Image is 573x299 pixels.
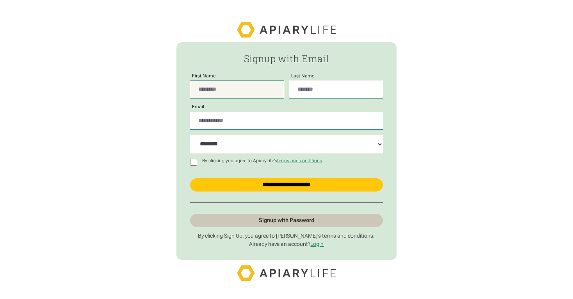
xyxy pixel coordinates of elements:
[190,53,383,64] h2: Signup with Email
[310,241,324,247] a: Login
[176,42,397,260] form: Passwordless Signup
[190,73,218,79] label: First Name
[190,233,383,240] p: By clicking Sign Up, you agree to [PERSON_NAME]’s terms and conditions.
[190,214,383,227] a: Signup with Password
[277,158,322,163] a: terms and conditions
[190,104,206,109] label: Email
[190,241,383,248] p: Already have an account?
[289,73,317,79] label: Last Name
[200,158,325,163] p: By clicking you agree to ApiaryLife's .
